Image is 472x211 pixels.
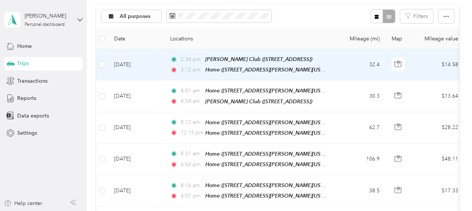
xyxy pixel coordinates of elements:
td: [DATE] [108,80,164,112]
th: Date [108,28,164,49]
td: 62.7 [336,112,386,144]
span: [PERSON_NAME] Club ([STREET_ADDRESS]) [205,98,312,104]
span: Home ([STREET_ADDRESS][PERSON_NAME][US_STATE]) [205,88,340,94]
iframe: Everlance-gr Chat Button Frame [430,169,472,211]
span: 8:12 am [181,118,202,126]
span: Home ([STREET_ADDRESS][PERSON_NAME][US_STATE]) [205,161,340,168]
span: 8:31 am [181,150,202,158]
span: 8:16 am [181,181,202,190]
span: Home ([STREET_ADDRESS][PERSON_NAME][US_STATE]) [205,119,340,126]
span: Data exports [17,112,49,120]
span: All purposes [120,14,151,19]
span: Home ([STREET_ADDRESS][PERSON_NAME][US_STATE]) [205,67,340,73]
span: 2:34 pm [181,55,202,64]
span: 6:54 pm [181,160,202,169]
td: $28.22 [412,112,464,144]
td: $14.58 [412,49,464,80]
span: 4:07 pm [181,192,202,200]
span: Settings [17,129,37,137]
td: [DATE] [108,112,164,144]
td: $17.33 [412,175,464,207]
span: Trips [17,59,29,67]
div: [PERSON_NAME] [25,12,71,20]
span: Home ([STREET_ADDRESS][PERSON_NAME][US_STATE]) [205,193,340,199]
th: Mileage (mi) [336,28,386,49]
span: 8:54 am [181,97,202,105]
button: Filters [400,9,433,23]
td: 32.4 [336,49,386,80]
div: Personal dashboard [25,22,65,27]
span: 3:12 pm [181,66,202,74]
td: 106.9 [336,144,386,175]
td: [DATE] [108,144,164,175]
span: 12:15 pm [181,129,202,137]
th: Mileage value [412,28,464,49]
span: Transactions [17,77,47,85]
span: [PERSON_NAME] Club ([STREET_ADDRESS]) [205,56,312,62]
span: Home ([STREET_ADDRESS][PERSON_NAME][US_STATE]) [205,182,340,189]
button: Help center [4,199,42,207]
span: Home ([STREET_ADDRESS][PERSON_NAME][US_STATE]) [205,130,340,136]
td: 38.5 [336,175,386,207]
th: Map [386,28,412,49]
td: 30.3 [336,80,386,112]
th: Locations [164,28,336,49]
span: 8:01 am [181,87,202,95]
span: Home [17,42,32,50]
td: $13.64 [412,80,464,112]
span: Reports [17,94,36,102]
span: Home ([STREET_ADDRESS][PERSON_NAME][US_STATE]) [205,151,340,157]
td: [DATE] [108,49,164,80]
td: [DATE] [108,175,164,207]
td: $48.11 [412,144,464,175]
